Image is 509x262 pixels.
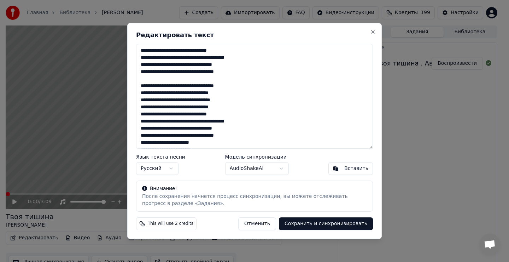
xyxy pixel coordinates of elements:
h2: Редактировать текст [136,32,373,38]
label: Язык текста песни [136,154,185,159]
button: Отменить [238,217,276,230]
label: Модель синхронизации [225,154,289,159]
div: После сохранения начнется процесс синхронизации, вы можете отслеживать прогресс в разделе «Задания». [142,193,367,207]
button: Вставить [328,162,373,175]
div: Вставить [344,165,368,172]
span: This will use 2 credits [148,221,193,227]
div: Внимание! [142,185,367,192]
button: Сохранить и синхронизировать [279,217,373,230]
